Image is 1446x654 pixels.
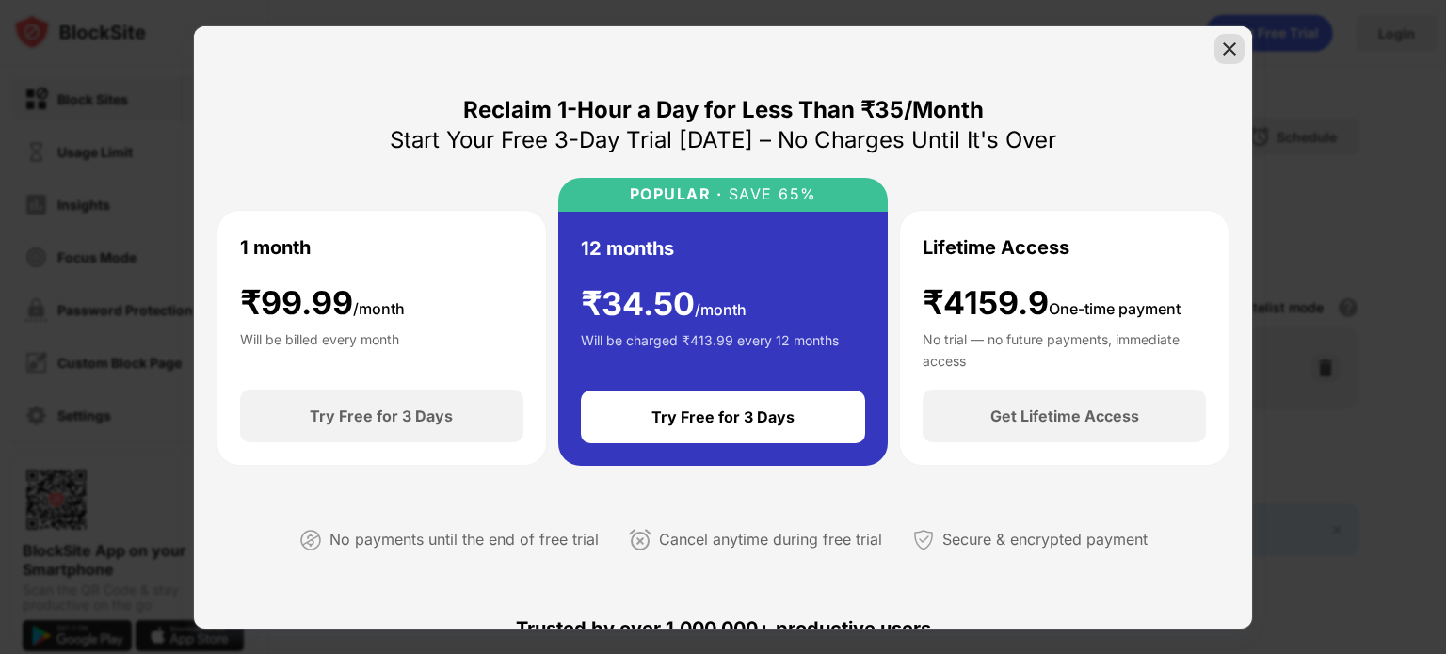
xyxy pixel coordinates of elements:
[942,526,1148,553] div: Secure & encrypted payment
[390,125,1056,155] div: Start Your Free 3-Day Trial [DATE] – No Charges Until It's Over
[240,284,405,323] div: ₹ 99.99
[463,95,984,125] div: Reclaim 1-Hour a Day for Less Than ₹35/Month
[923,329,1206,367] div: No trial — no future payments, immediate access
[353,299,405,318] span: /month
[329,526,599,553] div: No payments until the end of free trial
[695,300,747,319] span: /month
[722,185,817,203] div: SAVE 65%
[581,285,747,324] div: ₹ 34.50
[240,233,311,262] div: 1 month
[923,233,1069,262] div: Lifetime Access
[629,529,651,551] img: cancel-anytime
[240,329,399,367] div: Will be billed every month
[1049,299,1181,318] span: One-time payment
[990,407,1139,425] div: Get Lifetime Access
[651,407,795,426] div: Try Free for 3 Days
[310,407,453,425] div: Try Free for 3 Days
[630,185,723,203] div: POPULAR ·
[923,284,1181,323] div: ₹4159.9
[299,529,322,551] img: not-paying
[581,234,674,263] div: 12 months
[659,526,882,553] div: Cancel anytime during free trial
[912,529,935,551] img: secured-payment
[581,330,839,368] div: Will be charged ₹413.99 every 12 months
